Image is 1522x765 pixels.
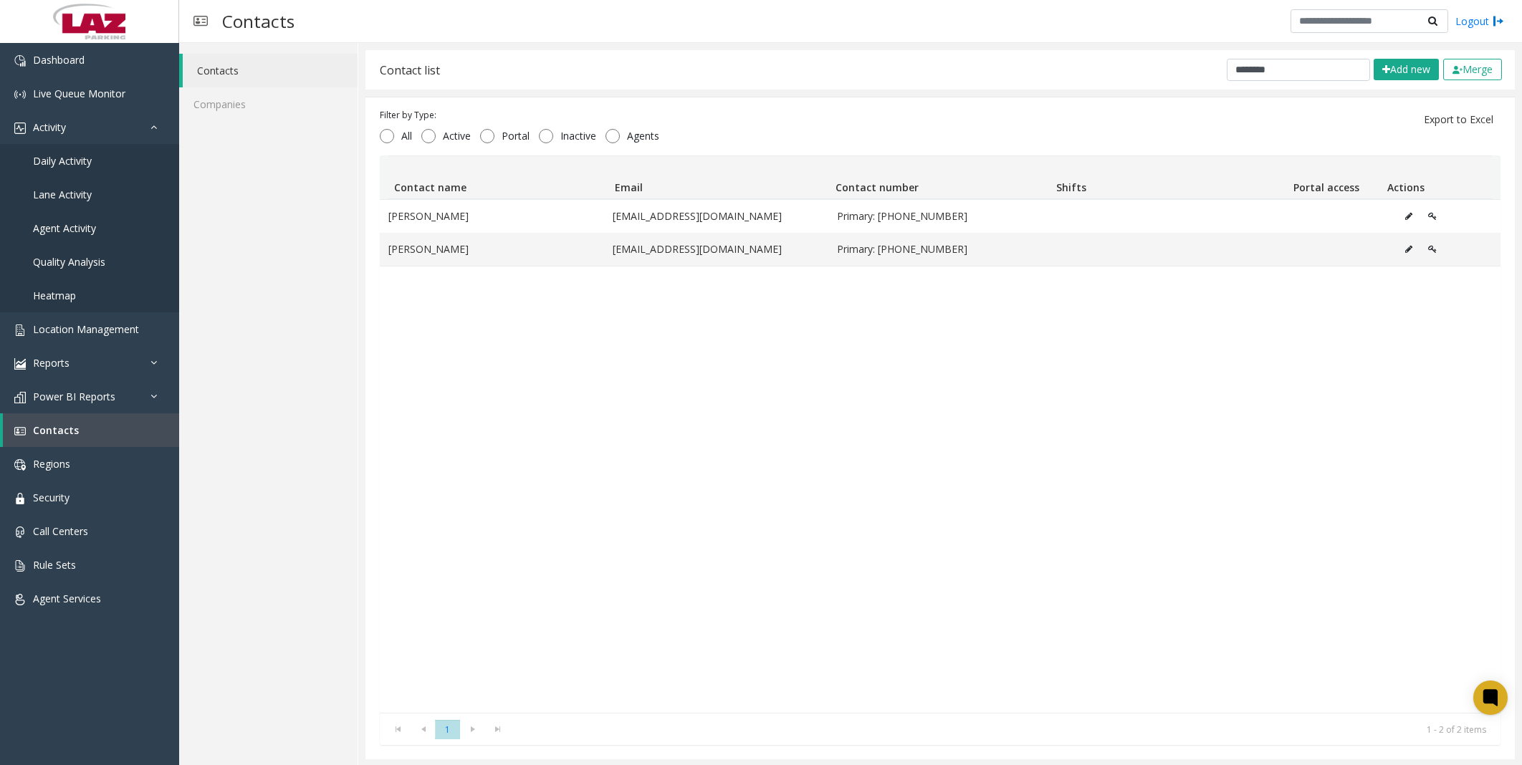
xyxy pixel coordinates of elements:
[620,129,666,143] span: Agents
[1420,239,1445,260] button: Edit Portal Access
[33,154,92,168] span: Daily Activity
[388,156,609,199] th: Contact name
[33,457,70,471] span: Regions
[1397,239,1420,260] button: Edit
[215,4,302,39] h3: Contacts
[1415,108,1502,131] button: Export to Excel
[380,155,1501,713] div: Data table
[14,89,26,100] img: 'icon'
[14,425,26,437] img: 'icon'
[435,720,460,739] span: Page 1
[33,524,88,538] span: Call Centers
[1271,156,1382,199] th: Portal access
[553,129,603,143] span: Inactive
[539,129,553,143] input: Inactive
[1455,14,1504,29] a: Logout
[14,358,26,370] img: 'icon'
[33,188,92,201] span: Lane Activity
[1493,14,1504,29] img: logout
[837,208,1044,224] span: Primary: 214-537-6452
[421,129,436,143] input: Active
[436,129,478,143] span: Active
[380,200,604,233] td: [PERSON_NAME]
[14,55,26,67] img: 'icon'
[33,53,85,67] span: Dashboard
[394,129,419,143] span: All
[14,526,26,538] img: 'icon'
[193,4,208,39] img: pageIcon
[33,423,79,437] span: Contacts
[1397,206,1420,227] button: Edit
[33,592,101,605] span: Agent Services
[380,129,394,143] input: All
[830,156,1050,199] th: Contact number
[14,459,26,471] img: 'icon'
[33,356,70,370] span: Reports
[380,233,604,266] td: [PERSON_NAME]
[14,493,26,504] img: 'icon'
[33,322,139,336] span: Location Management
[1050,156,1271,199] th: Shifts
[33,491,70,504] span: Security
[494,129,537,143] span: Portal
[14,560,26,572] img: 'icon'
[606,129,620,143] input: Agents
[1420,206,1445,227] button: Edit Portal Access
[604,233,828,266] td: [EMAIL_ADDRESS][DOMAIN_NAME]
[380,61,440,80] div: Contact list
[519,723,1486,736] kendo-pager-info: 1 - 2 of 2 items
[183,54,358,87] a: Contacts
[3,413,179,447] a: Contacts
[1452,66,1463,74] img: check
[14,594,26,605] img: 'icon'
[14,122,26,134] img: 'icon'
[33,221,96,235] span: Agent Activity
[609,156,830,199] th: Email
[33,390,115,403] span: Power BI Reports
[380,109,666,122] div: Filter by Type:
[14,324,26,336] img: 'icon'
[480,129,494,143] input: Portal
[837,241,1044,257] span: Primary: 704-280-3615
[33,558,76,572] span: Rule Sets
[33,289,76,302] span: Heatmap
[604,200,828,233] td: [EMAIL_ADDRESS][DOMAIN_NAME]
[1382,156,1492,199] th: Actions
[1443,59,1502,80] button: Merge
[33,120,66,134] span: Activity
[14,392,26,403] img: 'icon'
[179,87,358,121] a: Companies
[33,255,105,269] span: Quality Analysis
[1374,59,1439,80] button: Add new
[33,87,125,100] span: Live Queue Monitor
